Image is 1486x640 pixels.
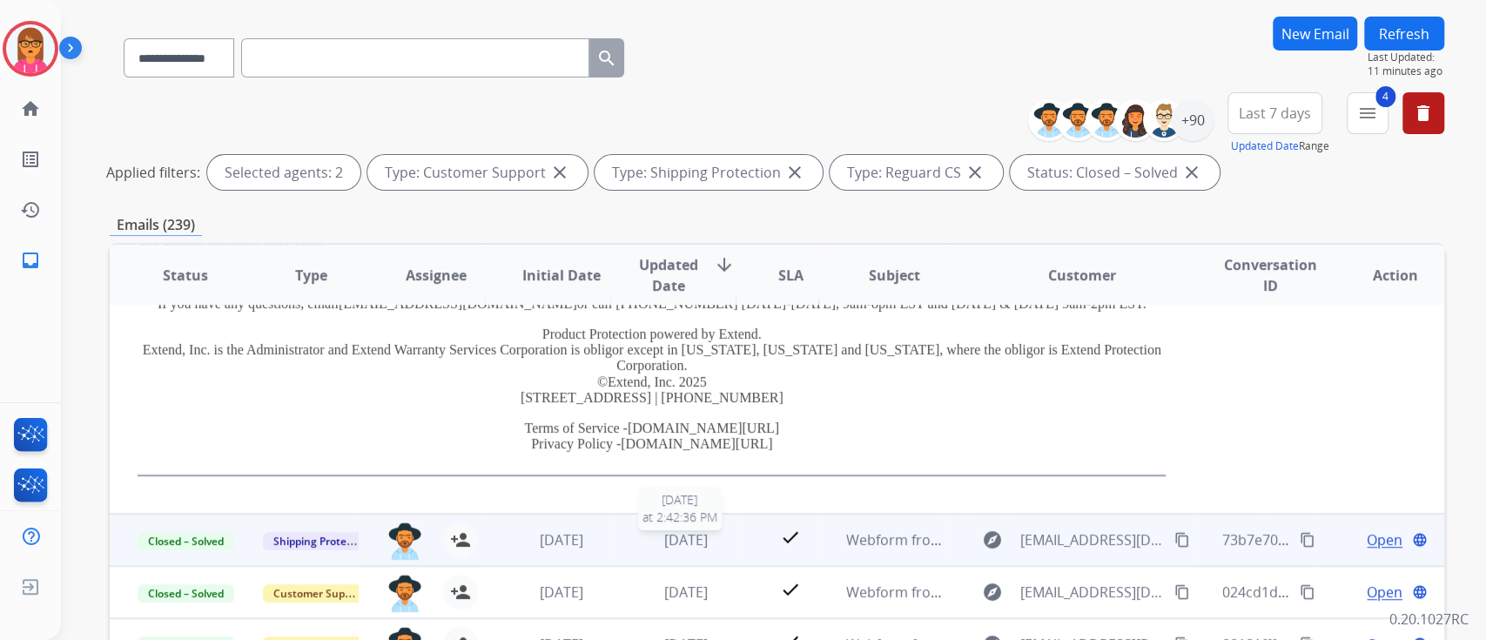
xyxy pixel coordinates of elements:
mat-icon: content_copy [1300,532,1315,548]
span: Open [1367,582,1402,603]
mat-icon: explore [982,582,1003,603]
mat-icon: list_alt [20,149,41,170]
span: Customer [1048,265,1116,286]
span: Shipping Protection [263,532,382,550]
p: 0.20.1027RC [1389,609,1469,630]
span: 73b7e704-30a1-4cef-a51a-3e570d6f7fe6 [1221,530,1480,549]
th: Action [1319,245,1444,306]
span: Updated Date [638,254,700,296]
span: Assignee [406,265,467,286]
mat-icon: person_add [450,529,471,550]
mat-icon: delete [1413,103,1434,124]
img: agent-avatar [387,575,422,611]
div: Type: Customer Support [367,155,588,190]
p: Product Protection powered by Extend. Extend, Inc. is the Administrator and Extend Warranty Servi... [138,327,1166,407]
span: Open [1367,529,1402,550]
span: [EMAIL_ADDRESS][DOMAIN_NAME] [1020,582,1165,603]
a: [DOMAIN_NAME][URL] [621,436,772,451]
img: avatar [6,24,55,73]
span: Last 7 days [1239,110,1311,117]
mat-icon: search [596,48,617,69]
mat-icon: content_copy [1300,584,1315,600]
p: Emails (239) [110,214,202,236]
a: [DOMAIN_NAME][URL] [628,421,779,435]
button: Updated Date [1231,139,1299,153]
div: +90 [1172,99,1214,141]
mat-icon: close [549,162,570,183]
span: [DATE] [664,530,708,549]
span: Initial Date [521,265,600,286]
span: [DATE] [664,583,708,602]
button: Last 7 days [1227,92,1322,134]
mat-icon: close [1181,162,1202,183]
mat-icon: check [780,527,801,548]
div: Type: Shipping Protection [595,155,823,190]
span: Customer Support [263,584,376,603]
mat-icon: content_copy [1174,584,1190,600]
span: [DATE] [539,583,582,602]
span: Status [163,265,208,286]
span: Range [1231,138,1329,153]
span: [DATE] [539,530,582,549]
button: Refresh [1364,17,1444,51]
mat-icon: check [780,579,801,600]
mat-icon: language [1412,532,1428,548]
div: Selected agents: 2 [207,155,360,190]
span: Type [295,265,327,286]
span: Closed – Solved [138,584,234,603]
span: [EMAIL_ADDRESS][DOMAIN_NAME] [1020,529,1165,550]
span: Conversation ID [1221,254,1318,296]
p: Applied filters: [106,162,200,183]
mat-icon: inbox [20,250,41,271]
mat-icon: history [20,199,41,220]
img: agent-avatar [387,522,422,559]
mat-icon: home [20,98,41,119]
mat-icon: content_copy [1174,532,1190,548]
span: SLA [777,265,803,286]
p: Terms of Service - Privacy Policy - [138,421,1166,453]
span: 4 [1375,86,1395,107]
span: at 2:42:36 PM [642,509,717,526]
mat-icon: explore [982,529,1003,550]
mat-icon: language [1412,584,1428,600]
button: New Email [1273,17,1357,51]
mat-icon: person_add [450,582,471,603]
span: Last Updated: [1368,51,1444,64]
span: Subject [869,265,920,286]
mat-icon: close [784,162,805,183]
span: Closed – Solved [138,532,234,550]
mat-icon: menu [1357,103,1378,124]
span: [DATE] [642,491,717,509]
mat-icon: arrow_downward [714,254,735,275]
mat-icon: close [965,162,985,183]
span: Webform from [EMAIL_ADDRESS][DOMAIN_NAME] on [DATE] [846,530,1241,549]
span: 11 minutes ago [1368,64,1444,78]
div: Status: Closed – Solved [1010,155,1220,190]
span: Webform from [EMAIL_ADDRESS][DOMAIN_NAME] on [DATE] [846,583,1241,602]
div: Type: Reguard CS [830,155,1003,190]
button: 4 [1347,92,1389,134]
